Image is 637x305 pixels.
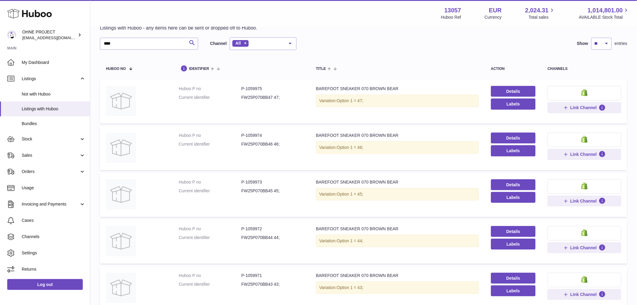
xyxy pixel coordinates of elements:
[106,133,136,163] img: BAREFOOT SNEAKER 070 BROWN BEAR
[577,41,588,46] label: Show
[316,281,479,294] div: Variation:
[106,67,126,71] span: Huboo no
[337,145,363,150] span: Option 1 = 46;
[106,226,136,256] img: BAREFOOT SNEAKER 070 BROWN BEAR
[491,86,536,97] a: Details
[241,133,304,138] dd: P-1059974
[179,188,241,194] dt: Current identifier
[548,289,621,300] button: Link Channel
[316,179,479,185] div: BAREFOOT SNEAKER 070 BROWN BEAR
[316,141,479,154] div: Variation:
[22,234,85,240] span: Channels
[491,226,536,237] a: Details
[241,273,304,278] dd: P-1059971
[235,41,241,46] span: All
[491,145,536,156] button: Labels
[22,152,79,158] span: Sales
[581,136,588,143] img: shopify-small.png
[581,276,588,283] img: shopify-small.png
[337,98,363,103] span: Option 1 = 47;
[570,152,597,157] span: Link Channel
[210,41,227,46] label: Channel
[548,67,621,71] div: channels
[491,239,536,250] button: Labels
[548,149,621,160] button: Link Channel
[106,273,136,303] img: BAREFOOT SNEAKER 070 BROWN BEAR
[491,99,536,109] button: Labels
[7,30,16,39] img: internalAdmin-13057@internal.huboo.com
[179,235,241,241] dt: Current identifier
[491,67,536,71] div: action
[22,76,79,82] span: Listings
[241,188,304,194] dd: FW25P070BB45 45;
[106,179,136,209] img: BAREFOOT SNEAKER 070 BROWN BEAR
[241,95,304,100] dd: FW25P070BB47 47;
[491,285,536,296] button: Labels
[489,6,502,14] strong: EUR
[570,198,597,204] span: Link Channel
[241,226,304,232] dd: P-1059972
[491,179,536,190] a: Details
[22,218,85,223] span: Cases
[316,235,479,247] div: Variation:
[179,273,241,278] dt: Huboo P no
[316,188,479,200] div: Variation:
[337,238,363,243] span: Option 1 = 44;
[525,6,549,14] span: 2,024.31
[241,86,304,92] dd: P-1059975
[22,60,85,65] span: My Dashboard
[579,14,630,20] span: AVAILABLE Stock Total
[316,133,479,138] div: BAREFOOT SNEAKER 070 BROWN BEAR
[241,141,304,147] dd: FW25P070BB46 46;
[22,201,79,207] span: Invoicing and Payments
[22,91,85,97] span: Not with Huboo
[22,169,79,175] span: Orders
[529,14,555,20] span: Total sales
[548,242,621,253] button: Link Channel
[525,6,556,20] a: 2,024.31 Total sales
[179,95,241,100] dt: Current identifier
[548,196,621,206] button: Link Channel
[570,245,597,250] span: Link Channel
[316,226,479,232] div: BAREFOOT SNEAKER 070 BROWN BEAR
[22,106,85,112] span: Listings with Huboo
[316,67,326,71] span: title
[615,41,627,46] span: entries
[441,14,461,20] div: Huboo Ref
[189,67,209,71] span: identifier
[581,182,588,190] img: shopify-small.png
[179,281,241,287] dt: Current identifier
[581,229,588,236] img: shopify-small.png
[570,292,597,297] span: Link Channel
[179,141,241,147] dt: Current identifier
[179,179,241,185] dt: Huboo P no
[316,95,479,107] div: Variation:
[485,14,502,20] div: Currency
[22,185,85,191] span: Usage
[22,29,76,41] div: OHNE PROJECT
[7,279,83,290] a: Log out
[179,226,241,232] dt: Huboo P no
[241,235,304,241] dd: FW25P070BB44 44;
[179,86,241,92] dt: Huboo P no
[22,136,79,142] span: Stock
[100,25,257,31] p: Listings with Huboo - any items here can be sent or dropped off to Huboo.
[316,273,479,278] div: BAREFOOT SNEAKER 070 BROWN BEAR
[22,35,89,40] span: [EMAIL_ADDRESS][DOMAIN_NAME]
[337,285,363,290] span: Option 1 = 43;
[579,6,630,20] a: 1,014,801.00 AVAILABLE Stock Total
[241,179,304,185] dd: P-1059973
[316,86,479,92] div: BAREFOOT SNEAKER 070 BROWN BEAR
[491,133,536,143] a: Details
[570,105,597,110] span: Link Channel
[106,86,136,116] img: BAREFOOT SNEAKER 070 BROWN BEAR
[588,6,623,14] span: 1,014,801.00
[22,266,85,272] span: Returns
[337,192,363,197] span: Option 1 = 45;
[241,281,304,287] dd: FW25P070BB43 43;
[22,250,85,256] span: Settings
[491,192,536,203] button: Labels
[548,102,621,113] button: Link Channel
[444,6,461,14] strong: 13057
[491,273,536,284] a: Details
